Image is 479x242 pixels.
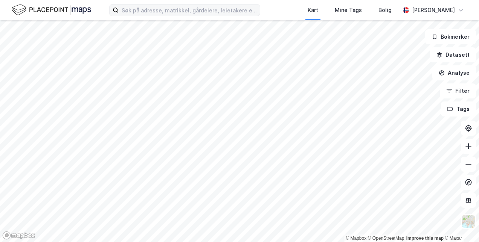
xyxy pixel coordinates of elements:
[432,65,476,80] button: Analyse
[308,6,318,15] div: Kart
[412,6,455,15] div: [PERSON_NAME]
[441,206,479,242] iframe: Chat Widget
[378,6,392,15] div: Bolig
[441,101,476,116] button: Tags
[2,231,35,240] a: Mapbox homepage
[12,3,91,17] img: logo.f888ab2527a4732fd821a326f86c7f29.svg
[368,236,404,241] a: OpenStreetMap
[335,6,362,15] div: Mine Tags
[119,5,260,16] input: Søk på adresse, matrikkel, gårdeiere, leietakere eller personer
[440,83,476,98] button: Filter
[346,236,366,241] a: Mapbox
[425,29,476,44] button: Bokmerker
[430,47,476,62] button: Datasett
[406,236,444,241] a: Improve this map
